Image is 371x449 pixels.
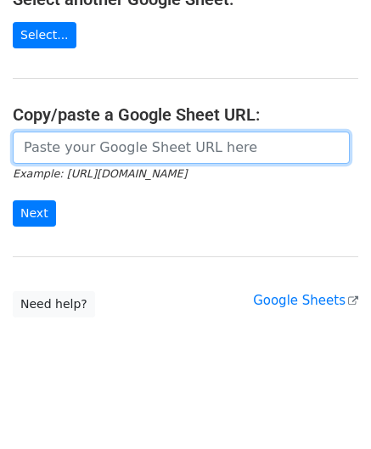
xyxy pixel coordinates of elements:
small: Example: [URL][DOMAIN_NAME] [13,167,187,180]
h4: Copy/paste a Google Sheet URL: [13,104,358,125]
input: Next [13,200,56,227]
iframe: Chat Widget [286,368,371,449]
a: Need help? [13,291,95,317]
input: Paste your Google Sheet URL here [13,132,350,164]
a: Select... [13,22,76,48]
a: Google Sheets [253,293,358,308]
